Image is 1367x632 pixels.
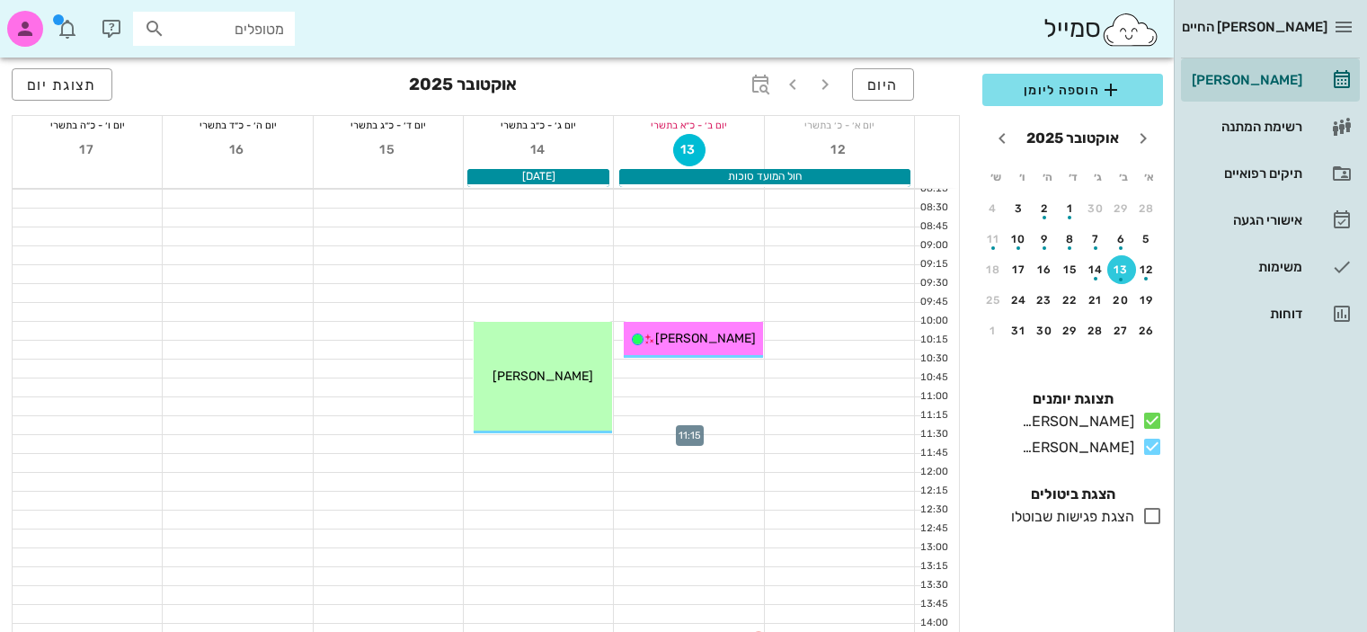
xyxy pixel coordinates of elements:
[1030,286,1059,315] button: 23
[1127,122,1159,155] button: חודש שעבר
[1107,286,1136,315] button: 20
[1107,294,1136,307] div: 20
[915,370,952,386] div: 10:45
[1132,225,1161,254] button: 5
[1087,162,1110,192] th: ג׳
[915,389,952,405] div: 11:00
[1188,120,1302,134] div: רשימת המתנה
[1005,316,1034,345] button: 31
[1030,255,1059,284] button: 16
[673,134,706,166] button: 13
[1081,194,1110,223] button: 30
[409,68,517,104] h3: אוקטובר 2025
[1005,286,1034,315] button: 24
[1005,202,1034,215] div: 3
[915,276,952,291] div: 09:30
[1081,316,1110,345] button: 28
[1132,202,1161,215] div: 28
[1030,194,1059,223] button: 2
[1181,245,1360,289] a: משימות
[986,122,1018,155] button: חודש הבא
[1107,194,1136,223] button: 29
[1132,263,1161,276] div: 12
[1132,286,1161,315] button: 19
[1056,255,1085,284] button: 15
[1188,73,1302,87] div: [PERSON_NAME]
[1030,202,1059,215] div: 2
[915,484,952,499] div: 12:15
[852,68,914,101] button: היום
[1005,294,1034,307] div: 24
[1056,194,1085,223] button: 1
[867,76,899,93] span: היום
[1107,225,1136,254] button: 6
[1056,294,1085,307] div: 22
[1056,202,1085,215] div: 1
[915,427,952,442] div: 11:30
[522,142,555,157] span: 14
[915,503,952,518] div: 12:30
[1007,437,1134,458] div: [PERSON_NAME] - עפולה
[1081,233,1110,245] div: 7
[71,142,103,157] span: 17
[997,79,1149,101] span: הוספה ליומן
[1009,162,1033,192] th: ו׳
[1030,263,1059,276] div: 16
[1056,225,1085,254] button: 8
[915,182,952,197] div: 08:15
[915,559,952,574] div: 13:15
[1188,307,1302,321] div: דוחות
[1056,233,1085,245] div: 8
[979,225,1007,254] button: 11
[1188,260,1302,274] div: משימות
[765,116,914,134] div: יום א׳ - כ׳ בתשרי
[13,116,162,134] div: יום ו׳ - כ״ה בתשרי
[1030,225,1059,254] button: 9
[1188,166,1302,181] div: תיקים רפואיים
[915,238,952,254] div: 09:00
[674,142,705,157] span: 13
[915,295,952,310] div: 09:45
[984,162,1007,192] th: ש׳
[915,540,952,556] div: 13:00
[728,170,802,182] span: חול המועד סוכות
[1005,233,1034,245] div: 10
[1081,294,1110,307] div: 21
[1030,316,1059,345] button: 30
[1132,194,1161,223] button: 28
[823,134,856,166] button: 12
[979,233,1007,245] div: 11
[1061,162,1084,192] th: ד׳
[982,74,1163,106] button: הוספה ליומן
[979,202,1007,215] div: 4
[979,316,1007,345] button: 1
[915,352,952,367] div: 10:30
[1181,58,1360,102] a: [PERSON_NAME]
[1081,286,1110,315] button: 21
[823,142,856,157] span: 12
[53,14,64,25] span: תג
[1132,233,1161,245] div: 5
[1107,255,1136,284] button: 13
[1081,255,1110,284] button: 14
[1081,263,1110,276] div: 14
[27,76,97,93] span: תצוגת יום
[1101,12,1159,48] img: SmileCloud logo
[915,597,952,612] div: 13:45
[1030,233,1059,245] div: 9
[1107,316,1136,345] button: 27
[1107,202,1136,215] div: 29
[1056,325,1085,337] div: 29
[1056,286,1085,315] button: 22
[915,578,952,593] div: 13:30
[1035,162,1059,192] th: ה׳
[71,134,103,166] button: 17
[1107,233,1136,245] div: 6
[655,331,756,346] span: [PERSON_NAME]
[979,294,1007,307] div: 25
[1181,105,1360,148] a: רשימת המתנה
[1181,199,1360,242] a: אישורי הגעה
[1005,325,1034,337] div: 31
[1181,292,1360,335] a: דוחות
[979,255,1007,284] button: 18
